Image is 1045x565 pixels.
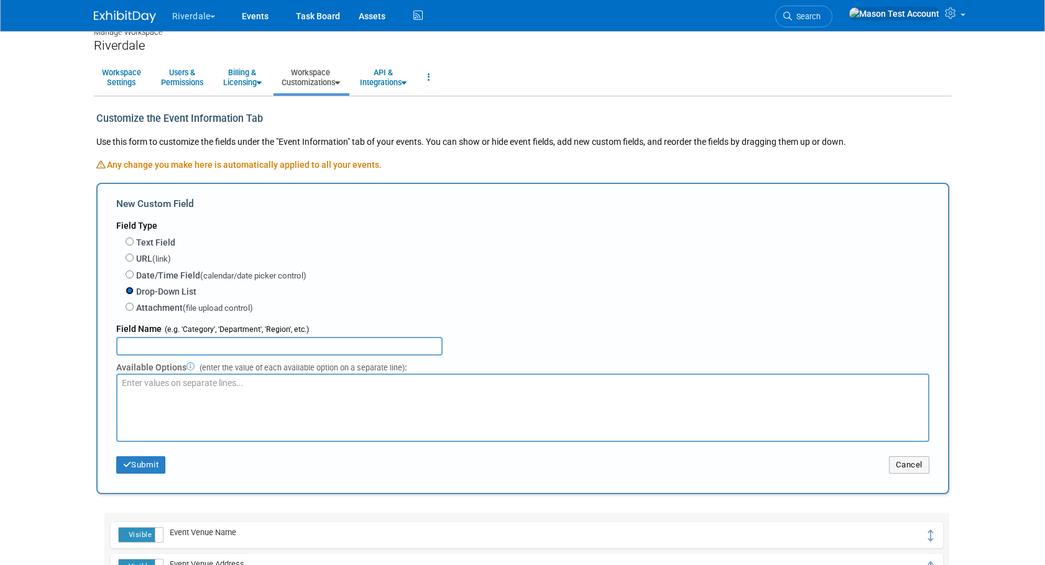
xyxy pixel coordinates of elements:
div: Use this form to customize the fields under the "Event Information" tab of your events. You can s... [96,132,949,158]
span: Event Venue Name [163,528,236,537]
span: Search [792,12,821,21]
div: Field Name [116,316,929,337]
label: Text Field [136,236,175,249]
div: Any change you make here is automatically applied to all your events. [96,158,949,183]
a: WorkspaceSettings [94,62,149,93]
a: Search [775,6,832,27]
label: Drop-Down List [136,285,196,298]
span: (link) [152,254,171,264]
a: Billing &Licensing [215,62,270,93]
div: Available Options : [116,356,929,374]
div: Field Type [116,214,929,232]
a: Users &Permissions [153,62,211,93]
a: WorkspaceCustomizations [274,62,348,93]
span: (calendar/date picker control) [200,271,306,280]
a: API &Integrations [352,62,415,93]
i: Click and drag to move field [926,530,936,541]
div: New Custom Field [116,197,929,214]
button: Submit [116,456,166,474]
span: (enter the value of each available option on a separate line) [196,363,405,372]
div: Customize the Event Information Tab [96,106,441,132]
span: (file upload control) [183,303,253,313]
img: ExhibitDay [94,11,156,23]
button: Cancel [889,456,929,474]
label: Attachment [136,301,253,315]
label: Date/Time Field [136,269,306,282]
span: (e.g. 'Category', 'Department', 'Region', etc.) [162,325,309,334]
img: Mason Test Account [849,7,940,21]
label: Visible [119,528,162,542]
div: Riverdale [94,38,952,53]
label: URL [136,252,171,265]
